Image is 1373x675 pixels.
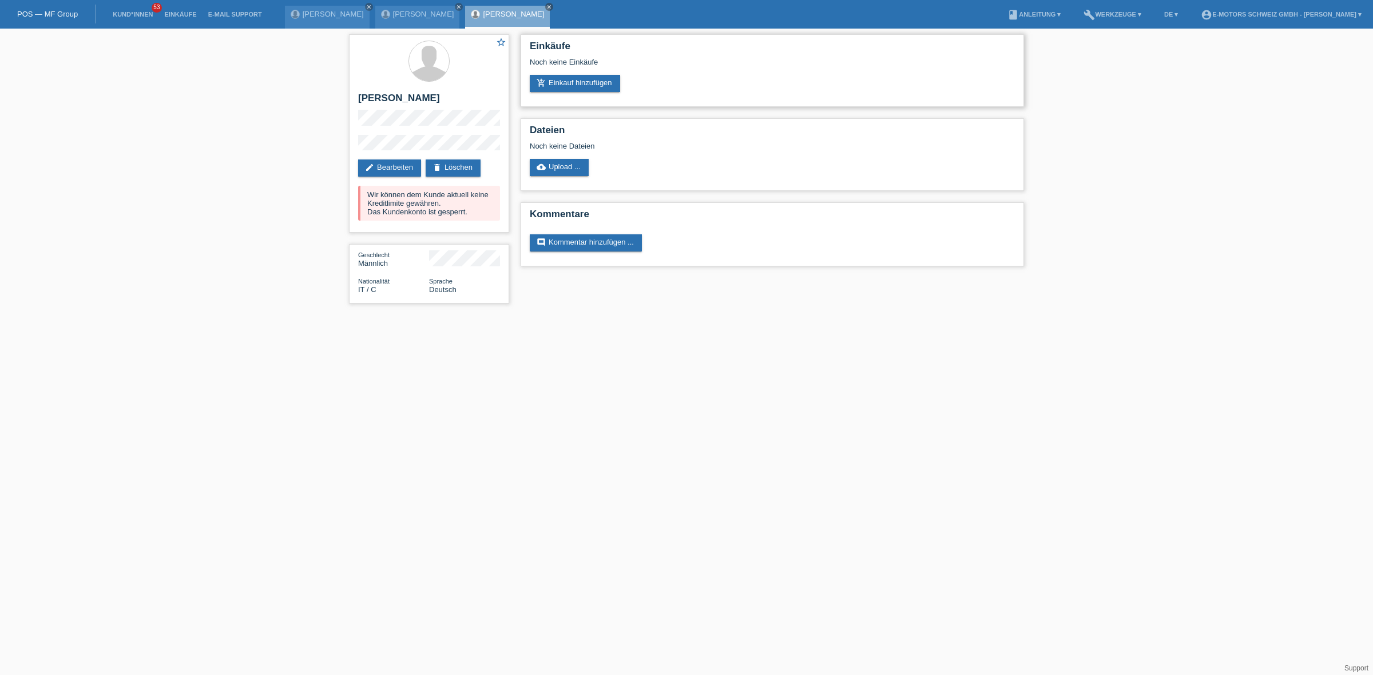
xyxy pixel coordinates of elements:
[530,58,1015,75] div: Noch keine Einkäufe
[429,278,453,285] span: Sprache
[530,75,620,92] a: add_shopping_cartEinkauf hinzufügen
[1158,11,1184,18] a: DE ▾
[358,186,500,221] div: Wir können dem Kunde aktuell keine Kreditlimite gewähren. Das Kundenkonto ist gesperrt.
[107,11,158,18] a: Kund*innen
[1195,11,1367,18] a: account_circleE-Motors Schweiz GmbH - [PERSON_NAME] ▾
[358,159,421,177] a: editBearbeiten
[1084,9,1095,21] i: build
[365,3,373,11] a: close
[530,142,879,150] div: Noch keine Dateien
[358,285,376,294] span: Italien / C / 01.08.2011
[432,163,442,172] i: delete
[152,3,162,13] span: 53
[1007,9,1019,21] i: book
[496,37,506,47] i: star_border
[1002,11,1066,18] a: bookAnleitung ▾
[483,10,544,18] a: [PERSON_NAME]
[203,11,268,18] a: E-Mail Support
[530,41,1015,58] h2: Einkäufe
[17,10,78,18] a: POS — MF Group
[546,4,552,10] i: close
[456,4,462,10] i: close
[358,251,390,258] span: Geschlecht
[537,162,546,171] i: cloud_upload
[303,10,364,18] a: [PERSON_NAME]
[496,37,506,49] a: star_border
[537,238,546,247] i: comment
[545,3,553,11] a: close
[158,11,202,18] a: Einkäufe
[1078,11,1147,18] a: buildWerkzeuge ▾
[537,78,546,87] i: add_shopping_cart
[393,10,454,18] a: [PERSON_NAME]
[366,4,372,10] i: close
[358,93,500,110] h2: [PERSON_NAME]
[1201,9,1212,21] i: account_circle
[530,159,589,176] a: cloud_uploadUpload ...
[530,234,642,251] a: commentKommentar hinzufügen ...
[530,125,1015,142] h2: Dateien
[358,250,429,267] div: Männlich
[365,163,374,172] i: edit
[426,159,481,177] a: deleteLöschen
[1344,664,1368,672] a: Support
[429,285,457,294] span: Deutsch
[530,209,1015,226] h2: Kommentare
[455,3,463,11] a: close
[358,278,390,285] span: Nationalität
